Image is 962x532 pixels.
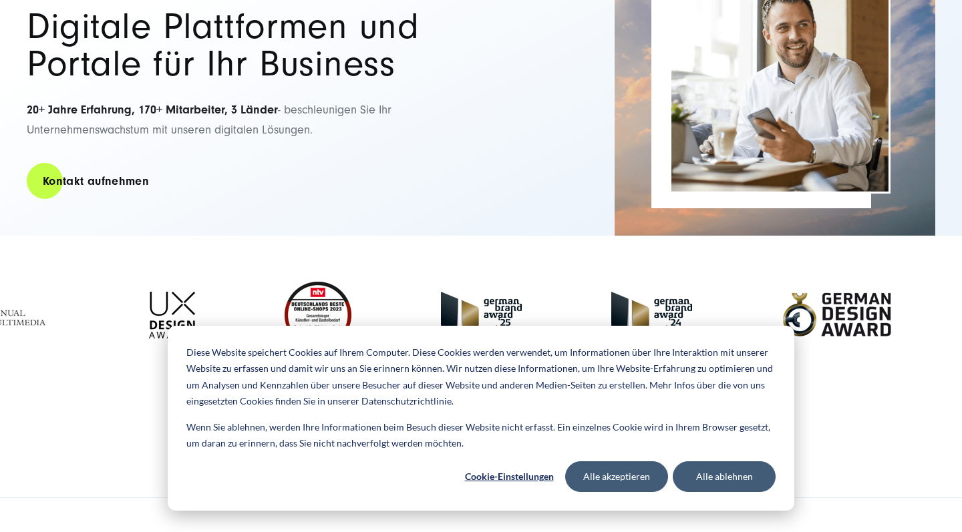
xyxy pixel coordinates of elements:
[27,103,278,117] strong: 20+ Jahre Erfahrung, 170+ Mitarbeiter, 3 Länder
[186,419,776,452] p: Wenn Sie ablehnen, werden Ihre Informationen beim Besuch dieser Website nicht erfasst. Ein einzel...
[27,162,165,200] a: Kontakt aufnehmen
[782,292,892,338] img: German-Design-Award - fullservice digital agentur SUNZINET
[168,326,794,511] div: Cookie banner
[611,292,692,338] img: German-Brand-Award - fullservice digital agentur SUNZINET
[565,461,668,492] button: Alle akzeptieren
[285,282,351,348] img: Deutschlands beste Online Shops 2023 - boesner - Kunde - SUNZINET
[27,8,494,83] h2: Digitale Plattformen und Portale für Ihr Business
[458,461,560,492] button: Cookie-Einstellungen
[149,292,195,338] img: UX-Design-Awards - fullservice digital agentur SUNZINET
[673,461,776,492] button: Alle ablehnen
[186,344,776,410] p: Diese Website speichert Cookies auf Ihrem Computer. Diese Cookies werden verwendet, um Informatio...
[441,292,522,338] img: German Brand Award winner 2025 - Full Service Digital Agentur SUNZINET
[27,103,391,138] span: - beschleunigen Sie Ihr Unternehmenswachstum mit unseren digitalen Lösungen.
